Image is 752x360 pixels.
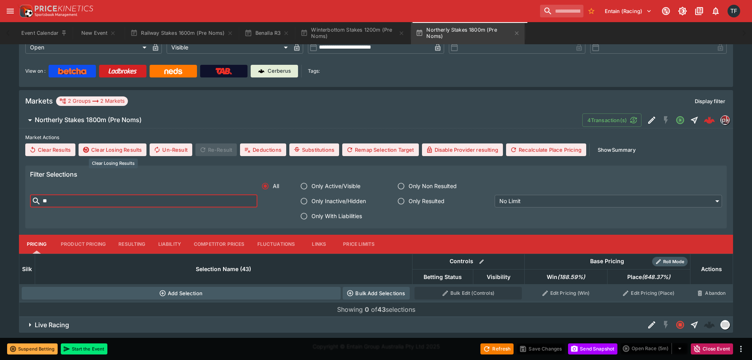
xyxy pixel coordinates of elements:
button: Display filter [690,95,730,107]
label: View on : [25,65,45,77]
button: Bulk edit [476,256,487,267]
button: Toggle light/dark mode [675,4,690,18]
button: Railway Stakes 1600m (Pre Noms) [126,22,238,44]
span: Re-Result [195,143,237,156]
div: 873d0ebb-a3f6-47c3-8ed9-98cf2a7d0f37 [704,115,715,126]
button: Northerly Stakes 1800m (Pre Noms) [19,112,582,128]
div: pricekinetics [720,115,730,125]
span: Selection Name (43) [187,264,260,274]
button: Disable Provider resulting [422,143,503,156]
button: open drawer [3,4,17,18]
button: New Event [73,22,124,44]
button: Tom Flynn [725,2,743,20]
h6: Live Racing [35,321,69,329]
div: Open [25,41,149,54]
button: Pricing [19,235,54,254]
span: Win(188.59%) [538,272,594,282]
svg: Closed [675,320,685,330]
button: Winterbottom Stakes 1200m (Pre Noms) [296,22,409,44]
button: Start the Event [61,343,107,354]
button: No Bookmarks [585,5,598,17]
em: ( 188.59 %) [557,272,585,282]
span: Roll Mode [660,258,688,265]
button: SGM Disabled [659,113,673,127]
button: Resulting [112,235,152,254]
button: Edit Detail [645,113,659,127]
button: Abandon [692,287,730,300]
button: Un-Result [150,143,192,156]
div: Show/hide Price Roll mode configuration. [652,257,688,266]
img: Sportsbook Management [35,13,77,17]
th: Actions [690,254,733,284]
button: Notifications [709,4,723,18]
label: Market Actions [25,132,727,143]
img: Cerberus [258,68,264,74]
img: logo-cerberus--red.svg [704,115,715,126]
button: Suspend Betting [7,343,58,354]
img: TabNZ [216,68,232,74]
button: Straight [687,318,701,332]
div: Visible [167,41,291,54]
button: Live Racing [19,317,645,333]
img: Ladbrokes [108,68,137,74]
button: Straight [687,113,701,127]
img: pricekinetics [721,116,729,124]
span: Betting Status [415,272,471,282]
button: more [736,344,746,354]
div: Base Pricing [587,256,627,266]
button: Remap Selection Target [342,143,419,156]
button: Closed [673,318,687,332]
img: Neds [164,68,182,74]
img: PriceKinetics Logo [17,3,33,19]
button: Open [673,113,687,127]
button: Select Tenant [600,5,656,17]
div: 2 Groups 2 Markets [59,96,125,106]
button: SGM Disabled [659,318,673,332]
button: Northerly Stakes 1800m (Pre Noms) [411,22,525,44]
div: Tom Flynn [728,5,740,17]
button: Edit Detail [645,318,659,332]
button: Connected to PK [659,4,673,18]
button: Edit Pricing (Win) [527,287,605,300]
button: Competitor Prices [188,235,251,254]
svg: Open [675,115,685,125]
button: Documentation [692,4,706,18]
span: All [273,182,279,190]
button: Product Pricing [54,235,112,254]
button: Price Limits [337,235,381,254]
p: Cerberus [268,67,291,75]
button: Clear Results [25,143,75,156]
button: Bulk Edit (Controls) [414,287,522,300]
button: Fluctuations [251,235,302,254]
button: Liability [152,235,188,254]
span: Visibility [478,272,519,282]
input: search [540,5,583,17]
button: Send Snapshot [568,343,617,354]
img: liveracing [721,320,729,329]
button: Refresh [480,343,514,354]
span: Only Active/Visible [311,182,360,190]
th: Controls [412,254,524,269]
button: Bulk Add Selections via CSV Data [343,287,410,300]
button: Event Calendar [17,22,72,44]
button: Close Event [691,343,733,354]
th: Silk [19,254,35,284]
button: Benalla R3 [240,22,294,44]
span: Place(648.37%) [619,272,679,282]
p: Showing of selections [337,305,415,314]
span: Only With Liabilities [311,212,362,220]
button: Recalculate Place Pricing [506,143,586,156]
h5: Markets [25,96,53,106]
span: Only Non Resulted [409,182,457,190]
div: Clear Losing Results [89,158,138,168]
span: Only Resulted [409,197,444,205]
button: Deductions [240,143,286,156]
h6: Northerly Stakes 1800m (Pre Noms) [35,116,142,124]
h6: Filter Selections [30,170,722,179]
button: 4Transaction(s) [582,113,641,127]
button: Links [301,235,337,254]
button: Add Selection [22,287,341,300]
button: ShowSummary [593,143,640,156]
